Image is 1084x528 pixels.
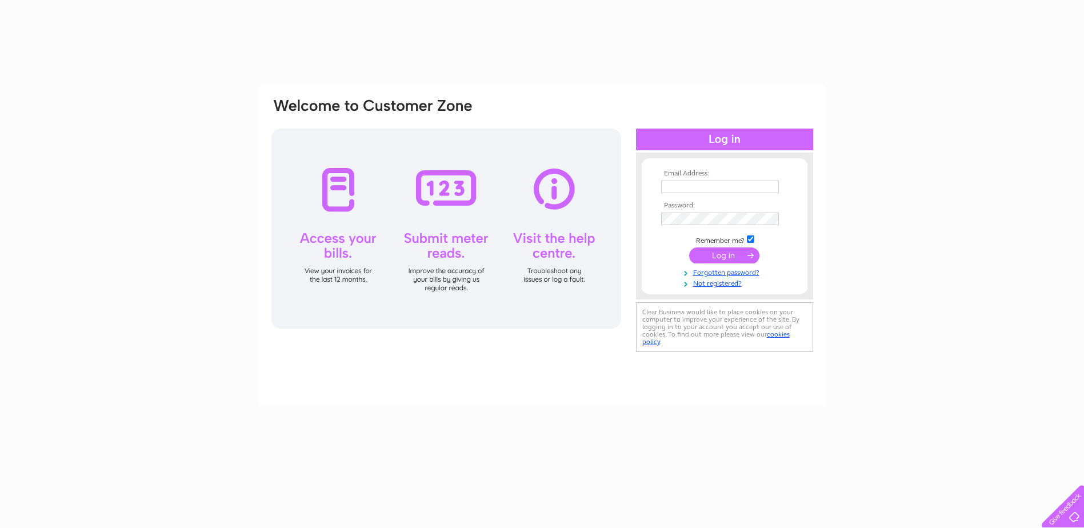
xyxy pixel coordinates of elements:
[636,302,813,352] div: Clear Business would like to place cookies on your computer to improve your experience of the sit...
[661,266,791,277] a: Forgotten password?
[689,247,759,263] input: Submit
[658,234,791,245] td: Remember me?
[658,170,791,178] th: Email Address:
[661,277,791,288] a: Not registered?
[658,202,791,210] th: Password:
[642,330,790,346] a: cookies policy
